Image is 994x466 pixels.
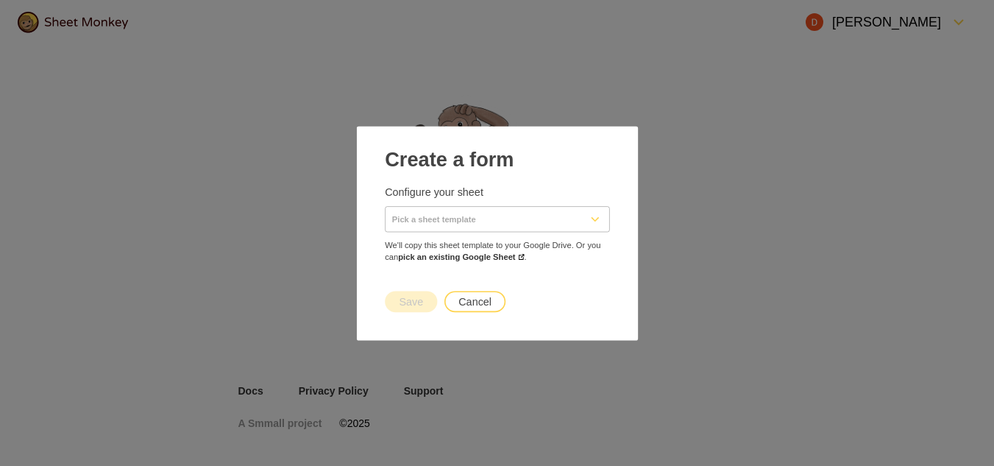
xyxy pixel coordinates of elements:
h2: Create a form [385,140,610,171]
button: Cancel [444,291,505,312]
button: Pick a sheet template [385,206,610,232]
input: Pick a sheet template [386,207,581,232]
p: Configure your sheet [385,185,610,199]
svg: FormDown [588,212,602,226]
button: Save [385,291,437,312]
a: pick an existing Google Sheet [398,252,524,261]
span: We'll copy this sheet template to your Google Drive. Or you can . [385,239,610,263]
